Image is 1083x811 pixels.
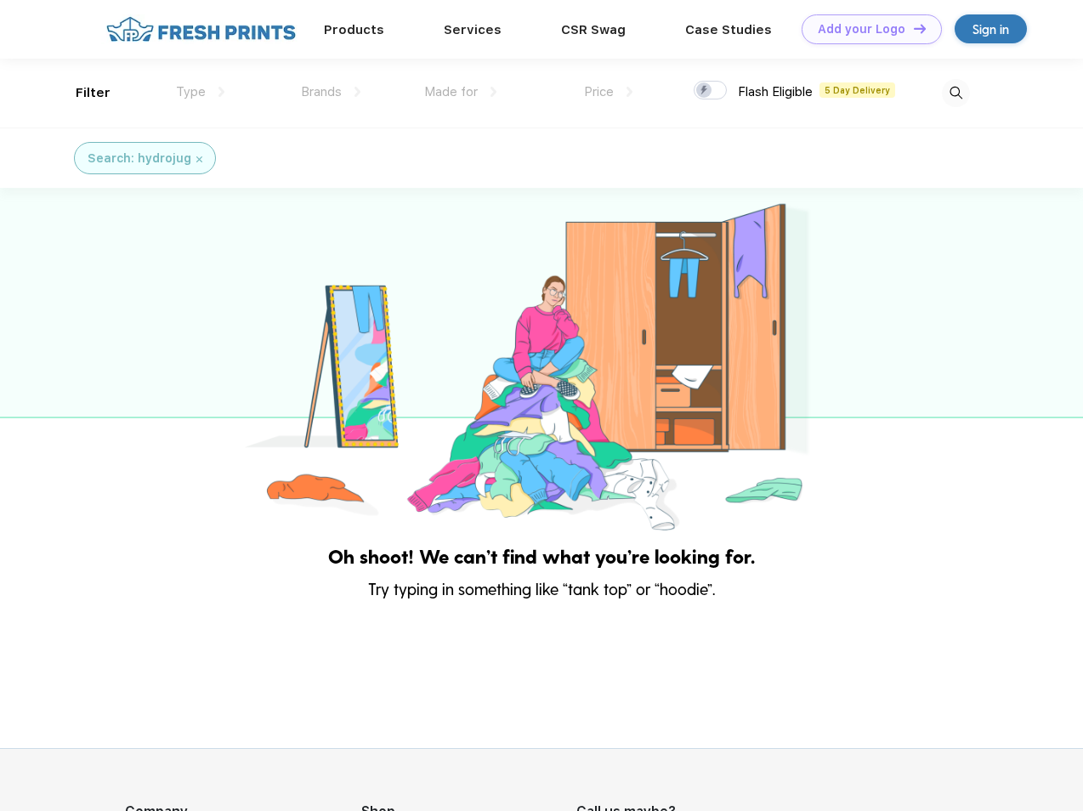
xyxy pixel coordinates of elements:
[955,14,1027,43] a: Sign in
[972,20,1009,39] div: Sign in
[218,87,224,97] img: dropdown.png
[627,87,632,97] img: dropdown.png
[738,84,813,99] span: Flash Eligible
[354,87,360,97] img: dropdown.png
[76,83,111,103] div: Filter
[101,14,301,44] img: fo%20logo%202.webp
[942,79,970,107] img: desktop_search.svg
[176,84,206,99] span: Type
[818,22,905,37] div: Add your Logo
[584,84,614,99] span: Price
[324,22,384,37] a: Products
[196,156,202,162] img: filter_cancel.svg
[88,150,191,167] div: Search: hydrojug
[490,87,496,97] img: dropdown.png
[424,84,478,99] span: Made for
[914,24,926,33] img: DT
[301,84,342,99] span: Brands
[819,82,895,98] span: 5 Day Delivery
